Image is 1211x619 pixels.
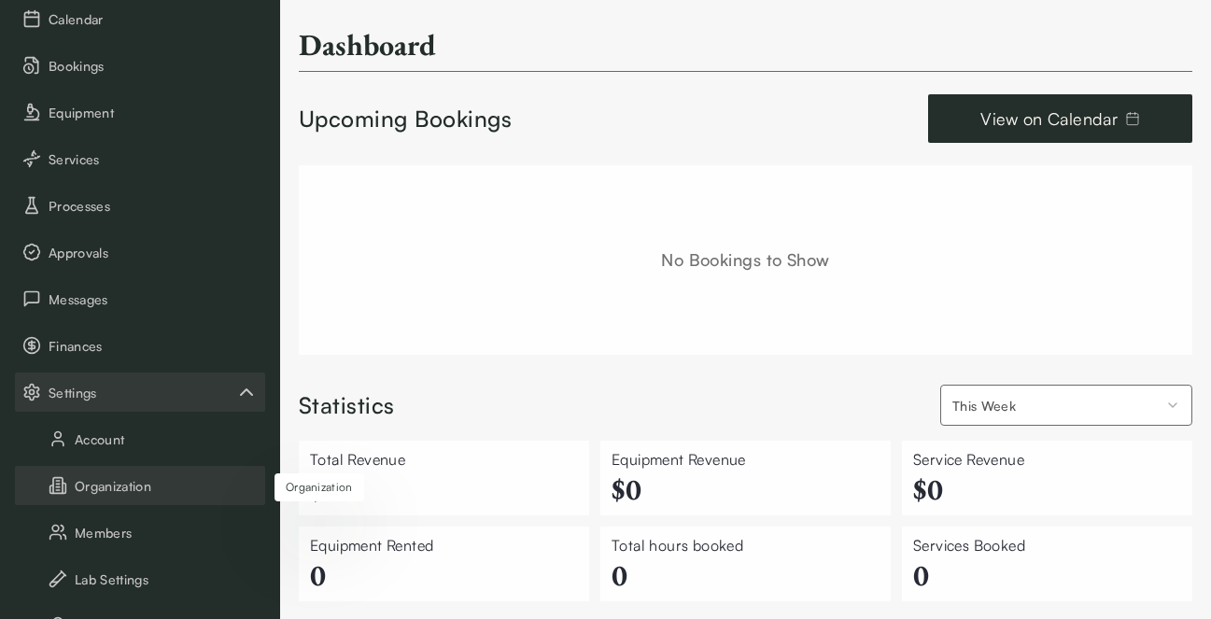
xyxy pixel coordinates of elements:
[15,279,265,318] button: Messages
[49,383,235,402] span: Settings
[913,556,1181,594] h2: 0
[15,326,265,365] button: Finances
[299,104,512,135] div: Upcoming Bookings
[49,336,258,356] span: Finances
[980,106,1118,132] span: View on Calendar
[612,471,880,508] h2: $ 0
[15,186,265,225] button: Processes
[49,289,258,309] span: Messages
[913,448,1181,471] div: Service Revenue
[15,419,265,458] button: Account
[913,471,1181,508] h2: $ 0
[49,196,258,216] span: Processes
[15,46,265,85] button: Bookings
[49,149,258,169] span: Services
[15,466,265,505] button: Organization
[299,390,395,422] div: Statistics
[612,556,880,594] h2: 0
[15,373,265,412] button: Settings
[299,26,436,63] h2: Dashboard
[15,139,265,178] button: Services
[310,534,578,556] div: Equipment Rented
[612,448,880,471] div: Equipment Revenue
[299,165,1192,355] div: No Bookings to Show
[310,448,578,471] div: Total Revenue
[49,9,258,29] span: Calendar
[15,232,265,272] button: Approvals
[49,103,258,122] span: Equipment
[15,373,265,412] div: Settings sub items
[275,473,364,501] div: Organization
[310,471,578,508] h2: $ 0
[940,385,1192,426] button: Select your affiliation
[15,92,265,132] button: Equipment
[15,559,265,598] button: Lab Settings
[49,56,258,76] span: Bookings
[928,94,1192,143] a: View on Calendar
[49,243,258,262] span: Approvals
[913,534,1181,556] div: Services Booked
[612,534,880,556] div: Total hours booked
[310,556,578,594] h2: 0
[15,513,265,552] button: Members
